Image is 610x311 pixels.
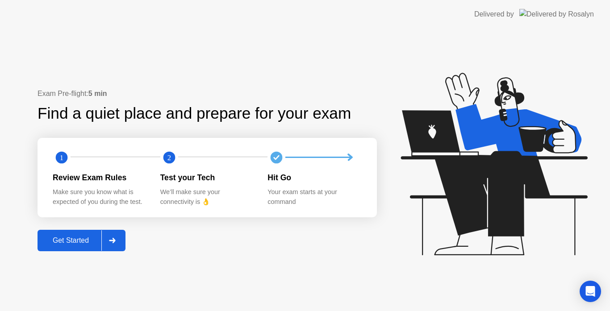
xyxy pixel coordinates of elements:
[267,187,361,207] div: Your exam starts at your command
[167,153,171,162] text: 2
[53,172,146,183] div: Review Exam Rules
[88,90,107,97] b: 5 min
[40,236,101,245] div: Get Started
[474,9,514,20] div: Delivered by
[38,102,352,125] div: Find a quiet place and prepare for your exam
[580,281,601,302] div: Open Intercom Messenger
[38,88,377,99] div: Exam Pre-flight:
[160,187,254,207] div: We’ll make sure your connectivity is 👌
[519,9,594,19] img: Delivered by Rosalyn
[160,172,254,183] div: Test your Tech
[60,153,63,162] text: 1
[53,187,146,207] div: Make sure you know what is expected of you during the test.
[267,172,361,183] div: Hit Go
[38,230,125,251] button: Get Started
